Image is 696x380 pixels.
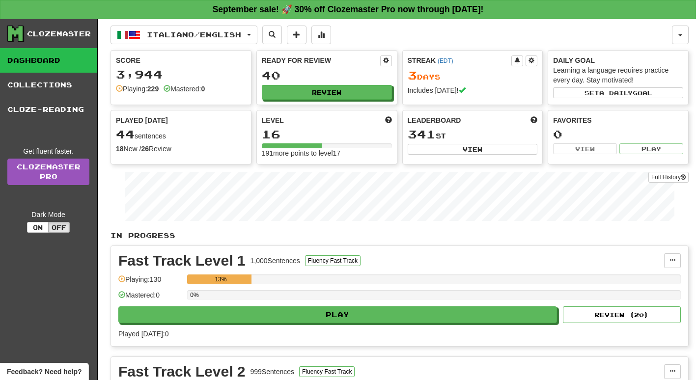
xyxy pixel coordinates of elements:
[619,143,683,154] button: Play
[408,69,538,82] div: Day s
[648,172,689,183] button: Full History
[118,306,557,323] button: Play
[305,255,361,266] button: Fluency Fast Track
[553,65,683,85] div: Learning a language requires practice every day. Stay motivated!
[553,87,683,98] button: Seta dailygoal
[553,128,683,140] div: 0
[116,115,168,125] span: Played [DATE]
[408,85,538,95] div: Includes [DATE]!
[116,68,246,81] div: 3,944
[408,127,436,141] span: 341
[111,26,257,44] button: Italiano/English
[118,274,182,291] div: Playing: 130
[213,4,484,14] strong: September sale! 🚀 30% off Clozemaster Pro now through [DATE]!
[553,143,617,154] button: View
[111,231,689,241] p: In Progress
[553,115,683,125] div: Favorites
[118,364,246,379] div: Fast Track Level 2
[262,69,392,81] div: 40
[251,367,295,377] div: 999 Sentences
[118,253,246,268] div: Fast Track Level 1
[408,115,461,125] span: Leaderboard
[164,84,205,94] div: Mastered:
[7,210,89,219] div: Dark Mode
[118,290,182,306] div: Mastered: 0
[408,144,538,155] button: View
[116,145,124,153] strong: 18
[262,115,284,125] span: Level
[116,84,159,94] div: Playing:
[118,330,168,338] span: Played [DATE]: 0
[530,115,537,125] span: This week in points, UTC
[385,115,392,125] span: Score more points to level up
[147,85,159,93] strong: 229
[299,366,355,377] button: Fluency Fast Track
[27,29,91,39] div: Clozemaster
[262,26,282,44] button: Search sentences
[251,256,300,266] div: 1,000 Sentences
[262,55,380,65] div: Ready for Review
[7,146,89,156] div: Get fluent faster.
[201,85,205,93] strong: 0
[262,128,392,140] div: 16
[7,159,89,185] a: ClozemasterPro
[563,306,681,323] button: Review (20)
[147,30,241,39] span: Italiano / English
[7,367,82,377] span: Open feedback widget
[116,55,246,65] div: Score
[262,85,392,100] button: Review
[262,148,392,158] div: 191 more points to level 17
[116,127,135,141] span: 44
[599,89,633,96] span: a daily
[408,128,538,141] div: st
[141,145,149,153] strong: 26
[287,26,306,44] button: Add sentence to collection
[408,68,417,82] span: 3
[190,274,251,284] div: 13%
[553,55,683,65] div: Daily Goal
[438,57,453,64] a: (EDT)
[116,128,246,141] div: sentences
[27,222,49,233] button: On
[408,55,512,65] div: Streak
[311,26,331,44] button: More stats
[48,222,70,233] button: Off
[116,144,246,154] div: New / Review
